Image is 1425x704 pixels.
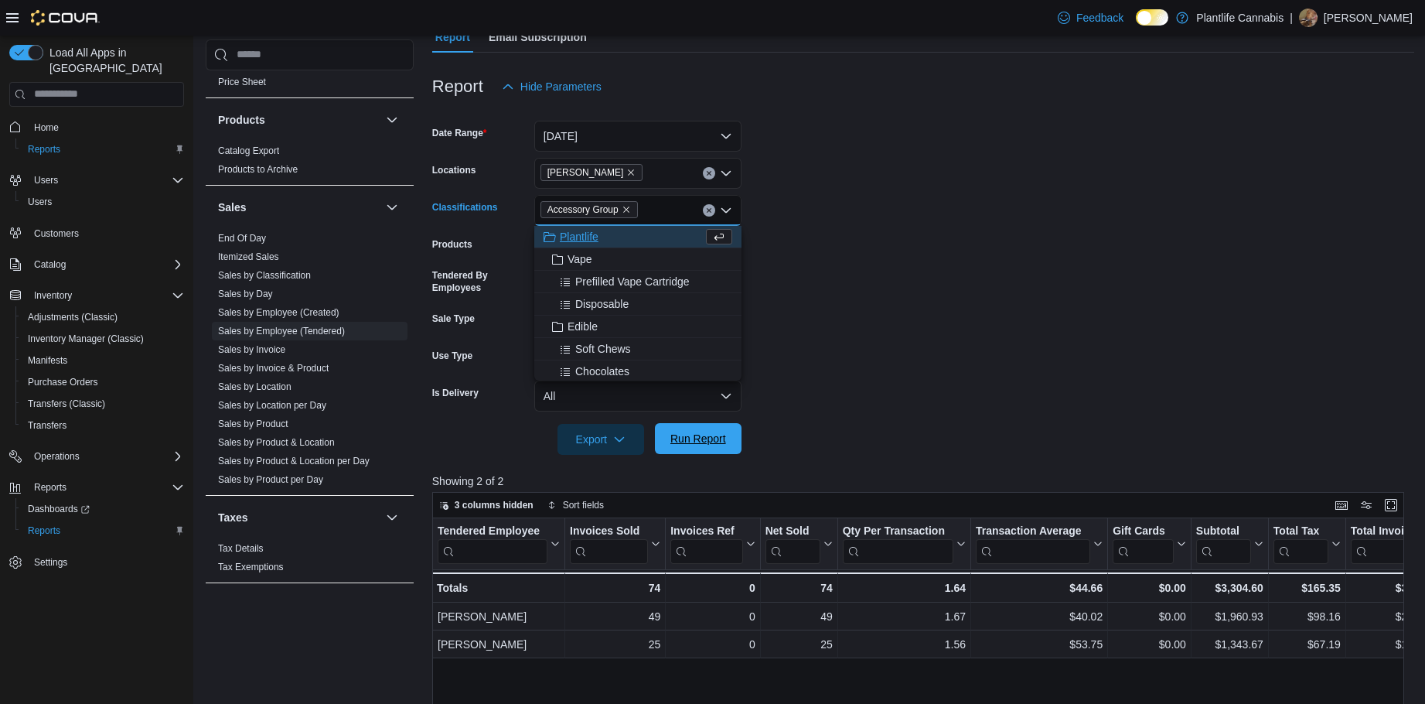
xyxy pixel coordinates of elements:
label: Is Delivery [432,387,479,399]
button: Settings [3,551,190,573]
a: Inventory Manager (Classic) [22,330,150,348]
button: Adjustments (Classic) [15,306,190,328]
a: Dashboards [22,500,96,518]
span: Reports [28,525,60,537]
button: Inventory Manager (Classic) [15,328,190,350]
label: Products [432,238,472,251]
a: Home [28,118,65,137]
div: Subtotal [1196,524,1251,563]
a: Tax Exemptions [218,561,284,572]
button: Export [557,424,644,455]
button: Customers [3,222,190,244]
a: Itemized Sales [218,251,279,261]
div: Subtotal [1196,524,1251,538]
button: Transaction Average [976,524,1103,563]
label: Sale Type [432,313,475,325]
div: $44.66 [976,579,1103,597]
span: Dashboards [28,503,90,515]
div: $1,960.93 [1196,607,1263,626]
span: Adjustments (Classic) [22,308,184,326]
span: Purchase Orders [22,373,184,391]
button: Remove Accessory Group from selection in this group [622,205,631,214]
button: Products [383,110,401,128]
span: Export [567,424,635,455]
p: [PERSON_NAME] [1324,9,1413,27]
span: Feedback [1076,10,1123,26]
button: Remove Wainwright from selection in this group [626,168,636,177]
div: Invoices Sold [570,524,648,563]
span: Inventory Manager (Classic) [22,330,184,348]
span: Users [22,193,184,211]
h3: Products [218,111,265,127]
span: Tax Details [218,542,264,554]
a: Sales by Invoice [218,343,285,354]
button: Inventory [3,285,190,306]
div: $98.16 [1273,607,1341,626]
span: Soft Chews [575,341,631,357]
div: Invoices Sold [570,524,648,538]
img: Cova [31,10,100,26]
span: End Of Day [218,231,266,244]
span: Catalog Export [218,144,279,156]
button: Products [218,111,380,127]
h3: Sales [218,199,247,214]
span: Sales by Product & Location per Day [218,454,370,466]
button: Clear input [703,204,715,217]
div: Mary Babiuk [1299,9,1318,27]
a: Sales by Classification [218,269,311,280]
span: Disposable [575,296,629,312]
span: Customers [28,224,184,243]
div: $0.00 [1113,579,1186,597]
button: Invoices Ref [670,524,755,563]
p: | [1290,9,1293,27]
a: Sales by Location per Day [218,399,326,410]
span: Sales by Employee (Created) [218,306,339,318]
label: Classifications [432,201,498,214]
button: Users [28,171,64,190]
button: Taxes [218,509,380,525]
a: Sales by Invoice & Product [218,362,329,373]
span: Vape [568,251,592,267]
a: End Of Day [218,232,266,243]
a: Transfers (Classic) [22,395,111,413]
button: Operations [3,446,190,467]
span: Settings [34,556,67,569]
span: Tax Exemptions [218,560,284,572]
span: Transfers [22,416,184,435]
a: Transfers [22,416,73,435]
div: 1.64 [842,579,965,597]
div: 0 [670,635,755,654]
div: $1,343.67 [1196,635,1263,654]
div: Gift Card Sales [1113,524,1174,563]
a: Price Sheet [218,76,266,87]
button: Invoices Sold [570,524,660,563]
span: Home [28,118,184,137]
a: Sales by Employee (Created) [218,306,339,317]
span: Sales by Invoice & Product [218,361,329,374]
h3: Report [432,77,483,96]
div: 0 [670,607,755,626]
div: 74 [765,579,832,597]
button: [DATE] [534,121,741,152]
span: Wainwright [540,164,643,181]
label: Date Range [432,127,487,139]
p: Showing 2 of 2 [432,473,1414,489]
span: Users [34,174,58,186]
a: Users [22,193,58,211]
span: Inventory [28,286,184,305]
span: Settings [28,552,184,572]
label: Use Type [432,350,472,362]
button: Reports [3,477,190,498]
button: All [534,381,741,412]
span: Transfers [28,419,66,432]
div: 1.56 [843,635,966,654]
span: Itemized Sales [218,250,279,262]
span: Reports [22,521,184,540]
div: Qty Per Transaction [842,524,953,538]
button: Clear input [703,167,715,179]
span: Reports [22,140,184,159]
div: Invoices Ref [670,524,742,563]
div: 1.67 [843,607,966,626]
div: Transaction Average [976,524,1090,563]
button: Tendered Employee [438,524,560,563]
